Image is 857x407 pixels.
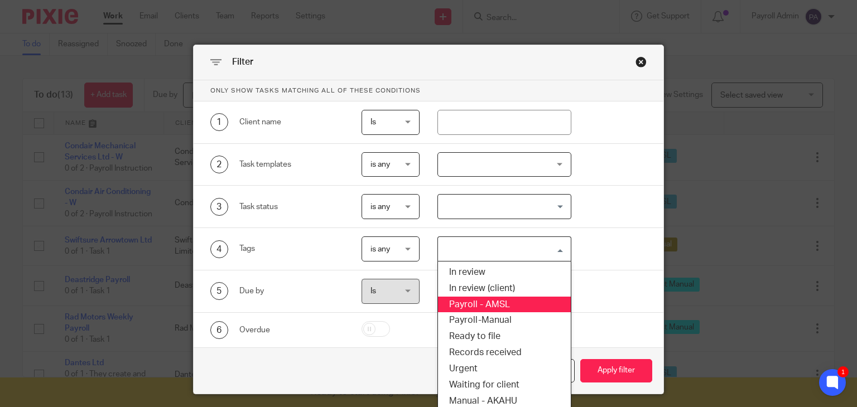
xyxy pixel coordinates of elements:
div: 3 [210,198,228,216]
span: Is [370,118,376,126]
div: 6 [210,321,228,339]
div: Task templates [239,159,344,170]
span: Filter [232,57,253,66]
div: Due by [239,285,344,297]
div: Close this dialog window [635,56,647,67]
div: 5 [210,282,228,300]
li: Waiting for client [438,377,571,393]
div: Task status [239,201,344,212]
p: Only show tasks matching all of these conditions [194,80,664,101]
li: Ready to file [438,328,571,345]
div: 1 [210,113,228,131]
div: Overdue [239,324,344,336]
li: Records received [438,345,571,361]
input: Search for option [439,239,565,259]
input: Search for option [439,197,565,216]
span: is any [370,245,390,253]
li: Payroll-Manual [438,312,571,328]
span: is any [370,161,390,168]
div: 2 [210,156,228,173]
div: Search for option [437,236,571,261]
li: Urgent [438,361,571,377]
li: Payroll - AMSL [438,297,571,313]
button: Apply filter [580,359,652,383]
li: In review [438,264,571,280]
div: 4 [210,240,228,258]
div: Client name [239,117,344,128]
div: Search for option [437,194,571,219]
span: Is [370,287,376,295]
span: is any [370,203,390,211]
div: Tags [239,243,344,254]
div: 1 [837,366,849,377]
li: In review (client) [438,280,571,297]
